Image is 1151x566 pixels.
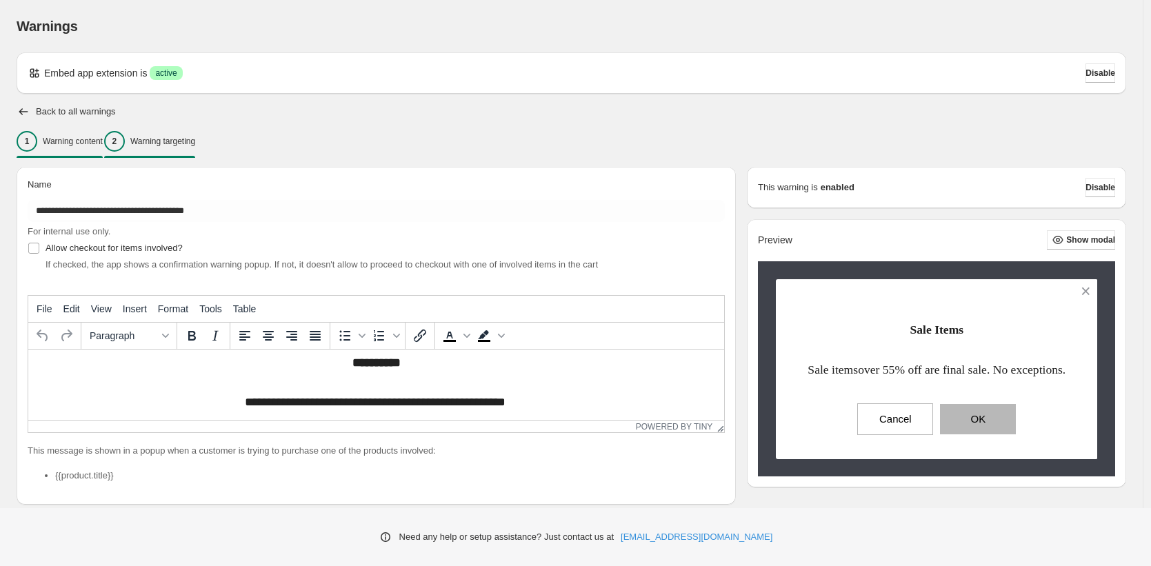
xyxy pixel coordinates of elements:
p: Warning targeting [130,136,195,147]
strong: enabled [821,181,854,194]
button: Align right [280,324,303,347]
button: Insert/edit link [408,324,432,347]
span: Sale Items [910,323,963,336]
span: Allow checkout for items involved? [46,243,183,253]
li: {{product.title}} [55,469,725,483]
div: Bullet list [333,324,368,347]
a: Powered by Tiny [636,422,713,432]
button: Undo [31,324,54,347]
span: Format [158,303,188,314]
iframe: Rich Text Area [28,350,724,420]
button: OK [940,404,1016,434]
button: Bold [180,324,203,347]
span: Paragraph [90,330,157,341]
div: 1 [17,131,37,152]
button: Disable [1085,63,1115,83]
button: 2Warning targeting [104,127,195,156]
span: Warnings [17,19,78,34]
h2: Preview [758,234,792,246]
span: Disable [1085,68,1115,79]
span: Name [28,179,52,190]
span: Table [233,303,256,314]
span: Show modal [1066,234,1115,245]
div: Text color [438,324,472,347]
p: This message is shown in a popup when a customer is trying to purchase one of the products involved: [28,444,725,458]
div: Numbered list [368,324,402,347]
button: Italic [203,324,227,347]
p: Warning content [43,136,103,147]
button: Disable [1085,178,1115,197]
a: [EMAIL_ADDRESS][DOMAIN_NAME] [621,530,772,544]
span: Disable [1085,182,1115,193]
button: 1Warning content [17,127,103,156]
div: Background color [472,324,507,347]
span: Edit [63,303,80,314]
button: Align left [233,324,257,347]
button: Show modal [1047,230,1115,250]
span: active [155,68,177,79]
span: If checked, the app shows a confirmation warning popup. If not, it doesn't allow to proceed to ch... [46,259,598,270]
span: Insert [123,303,147,314]
p: This warning is [758,181,818,194]
button: Redo [54,324,78,347]
h2: Back to all warnings [36,106,116,117]
button: Formats [84,324,174,347]
p: over 55% off are final sale. No exceptions. [808,363,1065,376]
button: Cancel [857,403,933,435]
span: File [37,303,52,314]
div: 2 [104,131,125,152]
span: Tools [199,303,222,314]
div: Resize [712,421,724,432]
span: For internal use only. [28,226,110,236]
p: Embed app extension is [44,66,147,80]
button: Justify [303,324,327,347]
button: Align center [257,324,280,347]
span: Sale items [808,363,858,376]
span: View [91,303,112,314]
